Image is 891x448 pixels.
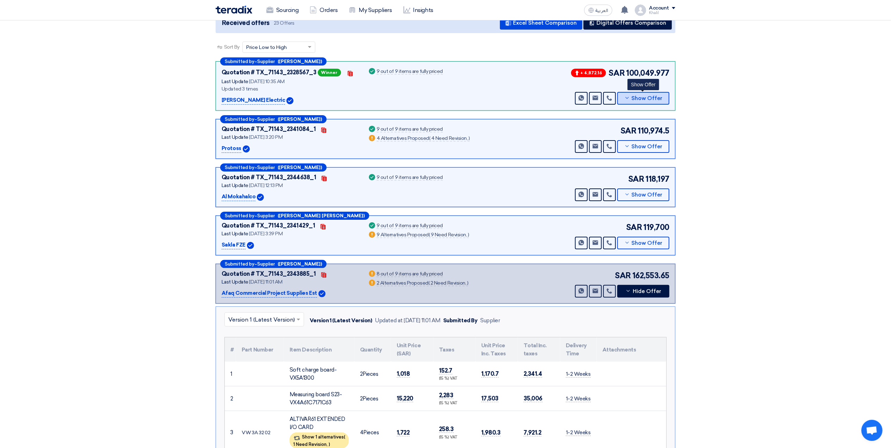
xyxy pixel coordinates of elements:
[617,237,669,249] button: Show Offer
[649,11,675,15] div: Khalil
[222,134,248,140] span: Last Update
[861,420,883,441] div: Open chat
[481,370,499,378] span: 1,170.7
[377,136,470,142] div: 4 Alternatives Proposed
[257,262,275,266] span: Supplier
[397,370,410,378] span: 1,018
[439,425,454,433] span: 258.3
[632,144,663,149] span: Show Offer
[476,337,518,362] th: Unit Price Inc. Taxes
[649,5,669,11] div: Account
[222,68,316,77] div: Quotation # TX_71143_2328567_3
[377,272,443,277] div: 8 out of 9 items are fully priced
[439,435,470,441] div: (15 %) VAT
[247,242,254,249] img: Verified Account
[431,232,467,238] span: 9 Need Revision,
[257,117,275,122] span: Supplier
[354,362,391,386] td: Pieces
[222,79,248,85] span: Last Update
[222,18,270,28] span: Received offers
[222,182,248,188] span: Last Update
[566,429,591,436] span: 1-2 Weeks
[443,317,477,325] div: Submitted By
[439,376,470,382] div: (15 %) VAT
[222,231,248,237] span: Last Update
[257,213,275,218] span: Supplier
[638,125,669,137] span: 110,974.5
[398,2,439,18] a: Insights
[377,223,443,229] div: 9 out of 9 items are fully priced
[635,5,646,16] img: profile_test.png
[439,367,452,374] span: 152.7
[595,8,608,13] span: العربية
[290,415,349,431] div: ALTIVAR61 EXTENDED I/O CARD
[274,20,295,26] span: 23 Offers
[225,59,254,64] span: Submitted by
[632,192,663,198] span: Show Offer
[620,125,637,137] span: SAR
[467,280,469,286] span: )
[310,317,372,325] div: Version 1 (Latest Version)
[220,57,327,66] div: –
[278,59,322,64] b: ([PERSON_NAME])
[377,69,443,75] div: 9 out of 9 items are fully priced
[617,188,669,201] button: Show Offer
[222,125,316,133] div: Quotation # TX_71143_2341084_1
[571,69,606,77] span: + 4,872.16
[397,395,413,402] span: 15,220
[377,281,468,286] div: 2 Alternatives Proposed
[220,115,327,123] div: –
[500,17,582,30] button: Excel Sheet Comparison
[632,96,663,101] span: Show Offer
[246,44,287,51] span: Price Low to High
[360,429,364,436] span: 4
[318,290,326,297] img: Verified Account
[377,232,469,238] div: 9 Alternatives Proposed
[632,241,663,246] span: Show Offer
[628,173,644,185] span: SAR
[286,97,293,104] img: Verified Account
[329,442,330,447] span: )
[222,173,316,182] div: Quotation # TX_71143_2344638_1
[222,96,285,105] p: [PERSON_NAME] Electric
[257,59,275,64] span: Supplier
[249,231,283,237] span: [DATE] 3:39 PM
[481,395,499,402] span: 17,503
[377,127,443,132] div: 9 out of 9 items are fully priced
[524,429,542,436] span: 7,921.2
[257,165,275,170] span: Supplier
[627,79,659,90] div: Show Offer
[224,43,240,51] span: Sort By
[261,2,304,18] a: Sourcing
[225,337,236,362] th: #
[225,213,254,218] span: Submitted by
[518,337,560,362] th: Total Inc. taxes
[257,194,264,201] img: Verified Account
[225,117,254,122] span: Submitted by
[293,442,328,447] span: 1 Need Revision,
[225,262,254,266] span: Submitted by
[375,317,441,325] div: Updated at [DATE] 11:01 AM
[615,270,631,281] span: SAR
[524,370,542,378] span: 2,341.4
[343,2,397,18] a: My Suppliers
[249,79,285,85] span: [DATE] 10:35 AM
[524,395,543,402] span: 35,006
[626,222,642,233] span: SAR
[632,270,669,281] span: 162,553.65
[290,391,349,406] div: Measuring board S23-VX4A61C7171C63
[225,386,236,411] td: 2
[284,337,354,362] th: Item Description
[584,5,612,16] button: العربية
[278,262,322,266] b: ([PERSON_NAME])
[377,175,443,181] div: 9 out of 9 items are fully priced
[222,279,248,285] span: Last Update
[236,337,284,362] th: Part Number
[431,135,468,141] span: 4 Need Revision,
[481,429,501,436] span: 1,980.3
[617,92,669,105] button: Show Offer
[278,213,365,218] b: ([PERSON_NAME] [PERSON_NAME])
[318,69,341,76] span: Winner
[278,165,322,170] b: ([PERSON_NAME])
[222,222,315,230] div: Quotation # TX_71143_2341429_1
